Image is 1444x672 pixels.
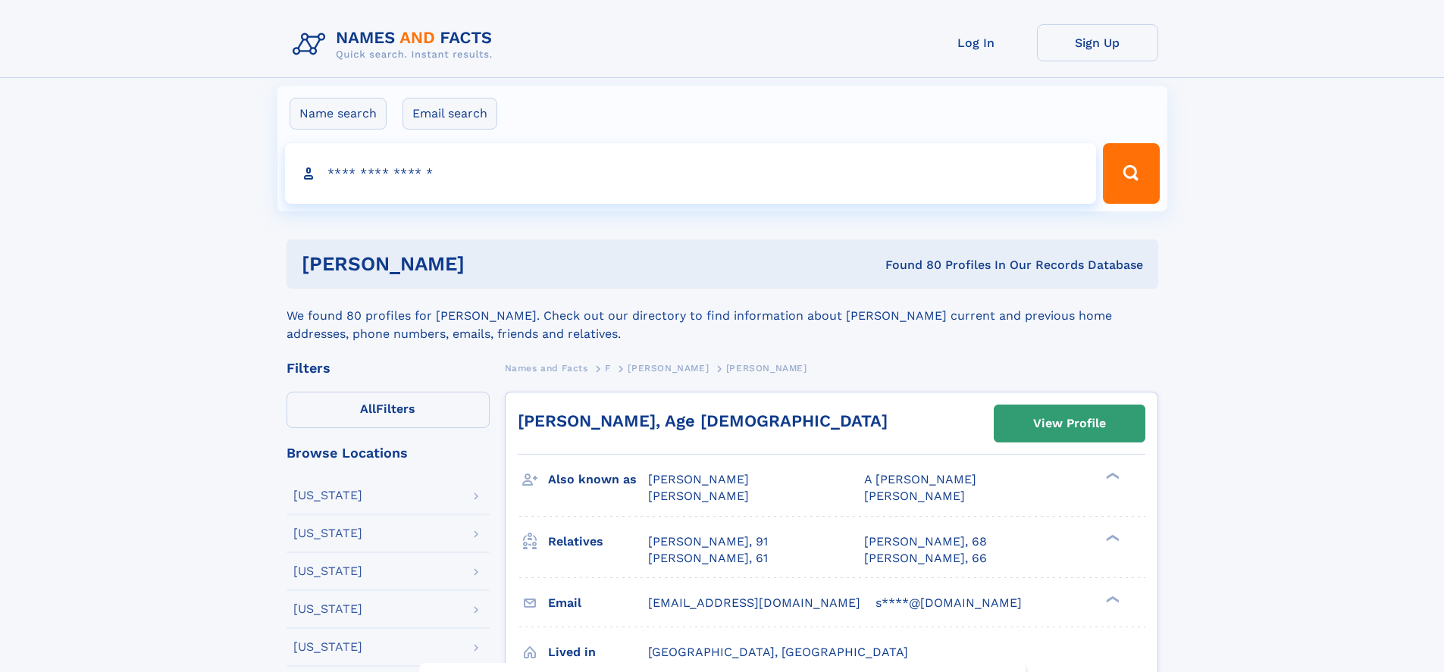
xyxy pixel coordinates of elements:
[548,639,648,665] h3: Lived in
[293,489,362,502] div: [US_STATE]
[864,550,987,567] a: [PERSON_NAME], 66
[548,590,648,616] h3: Email
[648,533,768,550] a: [PERSON_NAME], 91
[675,257,1143,273] div: Found 80 Profiles In Our Records Database
[360,402,376,416] span: All
[1102,594,1120,604] div: ❯
[548,529,648,555] h3: Relatives
[916,24,1037,61] a: Log In
[1102,533,1120,542] div: ❯
[293,527,362,539] div: [US_STATE]
[505,358,588,377] a: Names and Facts
[293,641,362,653] div: [US_STATE]
[864,489,965,503] span: [PERSON_NAME]
[285,143,1097,204] input: search input
[293,565,362,577] div: [US_STATE]
[287,392,490,428] label: Filters
[1033,406,1106,441] div: View Profile
[726,363,807,374] span: [PERSON_NAME]
[864,472,976,486] span: A [PERSON_NAME]
[628,358,709,377] a: [PERSON_NAME]
[302,255,675,273] h1: [PERSON_NAME]
[648,645,908,659] span: [GEOGRAPHIC_DATA], [GEOGRAPHIC_DATA]
[548,467,648,492] h3: Also known as
[518,411,888,430] a: [PERSON_NAME], Age [DEMOGRAPHIC_DATA]
[293,603,362,615] div: [US_STATE]
[1037,24,1158,61] a: Sign Up
[648,550,768,567] a: [PERSON_NAME], 61
[403,98,497,130] label: Email search
[995,405,1145,442] a: View Profile
[287,361,490,375] div: Filters
[628,363,709,374] span: [PERSON_NAME]
[287,289,1158,343] div: We found 80 profiles for [PERSON_NAME]. Check out our directory to find information about [PERSON...
[287,24,505,65] img: Logo Names and Facts
[648,489,749,503] span: [PERSON_NAME]
[290,98,387,130] label: Name search
[1102,471,1120,481] div: ❯
[864,533,987,550] a: [PERSON_NAME], 68
[605,363,611,374] span: F
[648,472,749,486] span: [PERSON_NAME]
[605,358,611,377] a: F
[287,446,490,460] div: Browse Locations
[648,595,860,610] span: [EMAIL_ADDRESS][DOMAIN_NAME]
[1103,143,1159,204] button: Search Button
